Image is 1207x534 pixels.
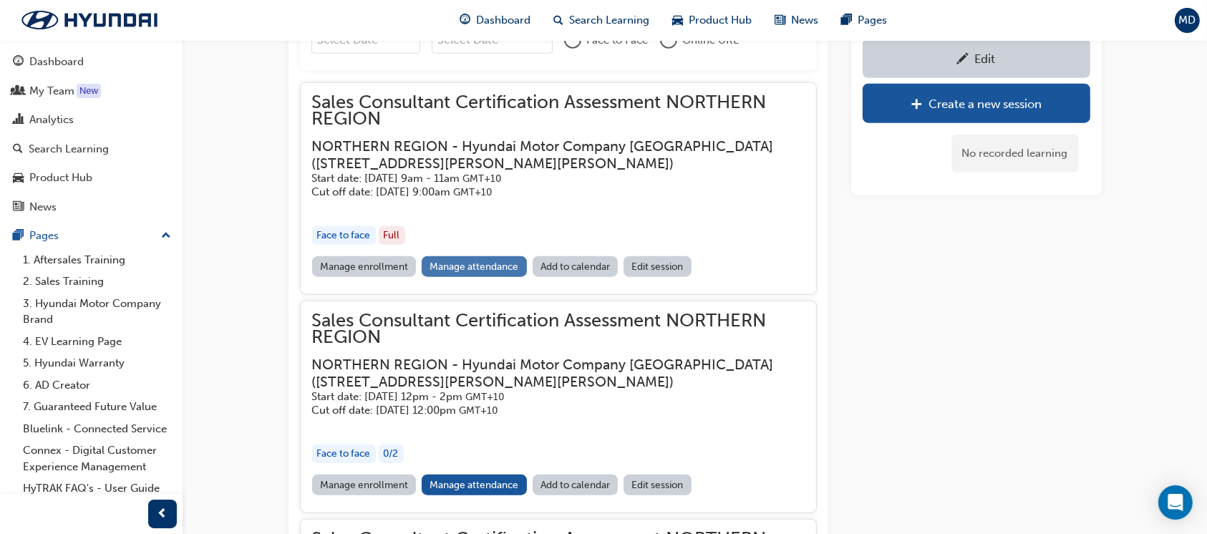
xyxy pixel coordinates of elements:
[6,78,177,105] a: My Team
[312,356,782,390] h3: NORTHERN REGION - Hyundai Motor Company [GEOGRAPHIC_DATA] ( [STREET_ADDRESS][PERSON_NAME][PERSON_...
[957,53,969,67] span: pencil-icon
[29,83,74,99] div: My Team
[312,172,782,185] h5: Start date: [DATE] 9am - 11am
[689,12,752,29] span: Product Hub
[17,477,177,500] a: HyTRAK FAQ's - User Guide
[6,223,177,249] button: Pages
[542,6,661,35] a: search-iconSearch Learning
[775,11,785,29] span: news-icon
[6,107,177,133] a: Analytics
[533,475,619,495] a: Add to calendar
[161,227,171,246] span: up-icon
[6,165,177,191] a: Product Hub
[312,226,376,246] div: Face to face
[29,228,59,244] div: Pages
[422,475,527,495] a: Manage attendance
[13,114,24,127] span: chart-icon
[17,440,177,477] a: Connex - Digital Customer Experience Management
[975,52,996,66] div: Edit
[379,445,404,464] div: 0 / 2
[463,173,502,185] span: Australian Eastern Standard Time GMT+10
[460,11,470,29] span: guage-icon
[312,390,782,404] h5: Start date: [DATE] 12pm - 2pm
[13,56,24,69] span: guage-icon
[312,138,782,172] h3: NORTHERN REGION - Hyundai Motor Company [GEOGRAPHIC_DATA] ( [STREET_ADDRESS][PERSON_NAME][PERSON_...
[1179,12,1196,29] span: MD
[661,6,763,35] a: car-iconProduct Hub
[858,12,887,29] span: Pages
[830,6,898,35] a: pages-iconPages
[1175,8,1200,33] button: MD
[841,11,852,29] span: pages-icon
[29,54,84,70] div: Dashboard
[951,135,1079,173] div: No recorded learning
[312,94,805,283] button: Sales Consultant Certification Assessment NORTHERN REGIONNORTHERN REGION - Hyundai Motor Company ...
[13,85,24,98] span: people-icon
[13,172,24,185] span: car-icon
[312,313,805,501] button: Sales Consultant Certification Assessment NORTHERN REGIONNORTHERN REGION - Hyundai Motor Company ...
[791,12,818,29] span: News
[77,84,101,98] div: Tooltip anchor
[863,39,1090,78] a: Edit
[460,404,498,417] span: Australian Eastern Standard Time GMT+10
[911,98,923,112] span: plus-icon
[312,256,417,277] a: Manage enrollment
[863,84,1090,123] a: Create a new session
[17,249,177,271] a: 1. Aftersales Training
[448,6,542,35] a: guage-iconDashboard
[6,46,177,223] button: DashboardMy TeamAnalyticsSearch LearningProduct HubNews
[17,352,177,374] a: 5. Hyundai Warranty
[17,331,177,353] a: 4. EV Learning Page
[17,418,177,440] a: Bluelink - Connected Service
[312,404,782,417] h5: Cut off date: [DATE] 12:00pm
[13,201,24,214] span: news-icon
[312,445,376,464] div: Face to face
[29,141,109,157] div: Search Learning
[763,6,830,35] a: news-iconNews
[6,49,177,75] a: Dashboard
[17,374,177,397] a: 6. AD Creator
[7,5,172,35] img: Trak
[624,475,692,495] a: Edit session
[672,11,683,29] span: car-icon
[29,199,57,215] div: News
[17,396,177,418] a: 7. Guaranteed Future Value
[533,256,619,277] a: Add to calendar
[6,136,177,162] a: Search Learning
[929,97,1042,111] div: Create a new session
[454,186,493,198] span: Australian Eastern Standard Time GMT+10
[17,271,177,293] a: 2. Sales Training
[624,256,692,277] a: Edit session
[312,185,782,199] h5: Cut off date: [DATE] 9:00am
[476,12,530,29] span: Dashboard
[13,230,24,243] span: pages-icon
[466,391,505,403] span: Australian Eastern Standard Time GMT+10
[312,475,417,495] a: Manage enrollment
[13,143,23,156] span: search-icon
[553,11,563,29] span: search-icon
[6,194,177,220] a: News
[379,226,405,246] div: Full
[29,112,74,128] div: Analytics
[569,12,649,29] span: Search Learning
[422,256,527,277] a: Manage attendance
[1158,485,1193,520] div: Open Intercom Messenger
[29,170,92,186] div: Product Hub
[312,313,805,345] span: Sales Consultant Certification Assessment NORTHERN REGION
[312,94,805,127] span: Sales Consultant Certification Assessment NORTHERN REGION
[17,293,177,331] a: 3. Hyundai Motor Company Brand
[157,505,168,523] span: prev-icon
